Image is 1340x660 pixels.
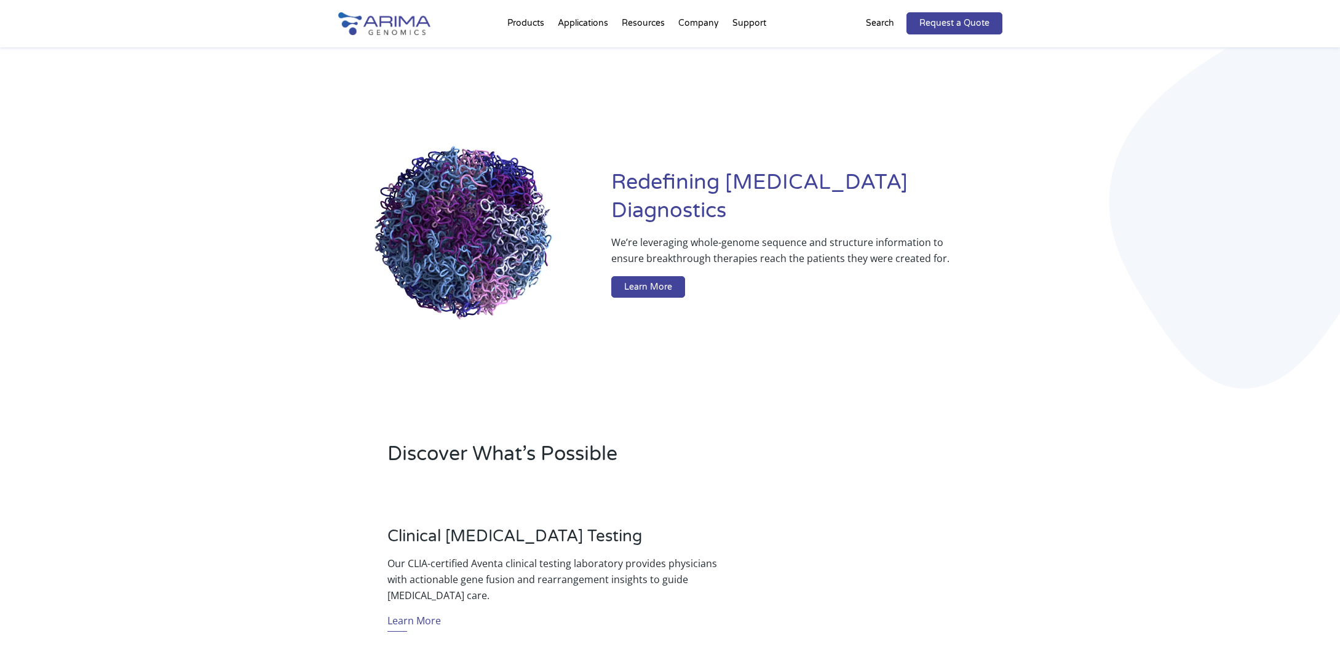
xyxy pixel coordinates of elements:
[807,511,953,657] img: Clinical Testing Icon
[1279,601,1340,660] iframe: Chat Widget
[387,527,722,555] h3: Clinical [MEDICAL_DATA] Testing
[866,15,894,31] p: Search
[387,555,722,603] p: Our CLIA-certified Aventa clinical testing laboratory provides physicians with actionable gene fu...
[611,169,1002,234] h1: Redefining [MEDICAL_DATA] Diagnostics
[611,276,685,298] a: Learn More
[387,440,827,477] h2: Discover What’s Possible
[387,613,441,632] a: Learn More
[611,234,953,276] p: We’re leveraging whole-genome sequence and structure information to ensure breakthrough therapies...
[906,12,1002,34] a: Request a Quote
[338,12,430,35] img: Arima-Genomics-logo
